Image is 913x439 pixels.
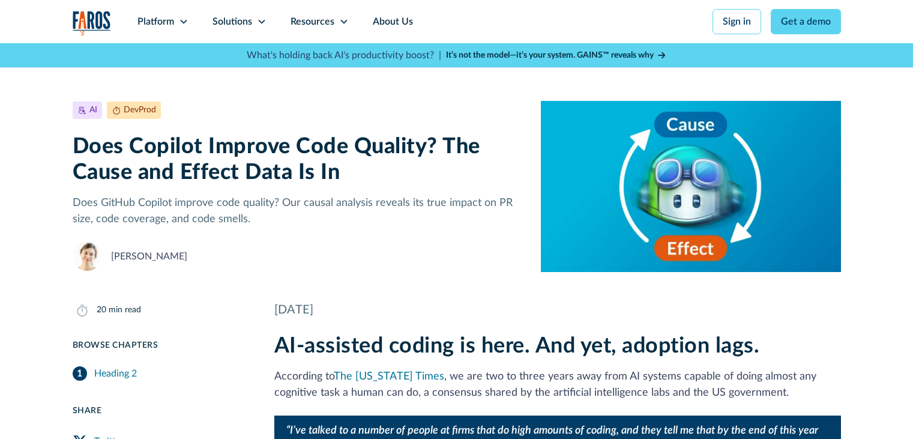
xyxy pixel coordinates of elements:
[73,242,101,271] img: Leah McGuire
[446,51,654,59] strong: It’s not the model—it’s your system. GAINS™ reveals why
[334,371,444,382] a: The [US_STATE] Times
[541,101,840,272] img: Cause and effect relationship with Copilot logo
[247,48,441,62] p: What's holding back AI's productivity boost? |
[212,14,252,29] div: Solutions
[274,301,841,319] div: [DATE]
[94,366,137,381] div: Heading 2
[274,333,841,359] h2: AI-assisted coding is here. And yet, adoption lags.
[73,405,246,417] div: Share
[73,339,246,352] div: Browse Chapters
[109,304,141,316] div: min read
[291,14,334,29] div: Resources
[73,195,522,228] p: Does GitHub Copilot improve code quality? Our causal analysis reveals its true impact on PR size,...
[73,362,246,386] a: Heading 2
[97,304,106,316] div: 20
[771,9,841,34] a: Get a demo
[111,249,187,264] div: [PERSON_NAME]
[73,134,522,186] h1: Does Copilot Improve Code Quality? The Cause and Effect Data Is In
[73,11,111,35] img: Logo of the analytics and reporting company Faros.
[137,14,174,29] div: Platform
[713,9,761,34] a: Sign in
[274,369,841,401] p: According to , we are two to three years away from AI systems capable of doing almost any cogniti...
[124,104,156,117] div: DevProd
[89,104,97,117] div: AI
[446,49,667,62] a: It’s not the model—it’s your system. GAINS™ reveals why
[73,11,111,35] a: home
